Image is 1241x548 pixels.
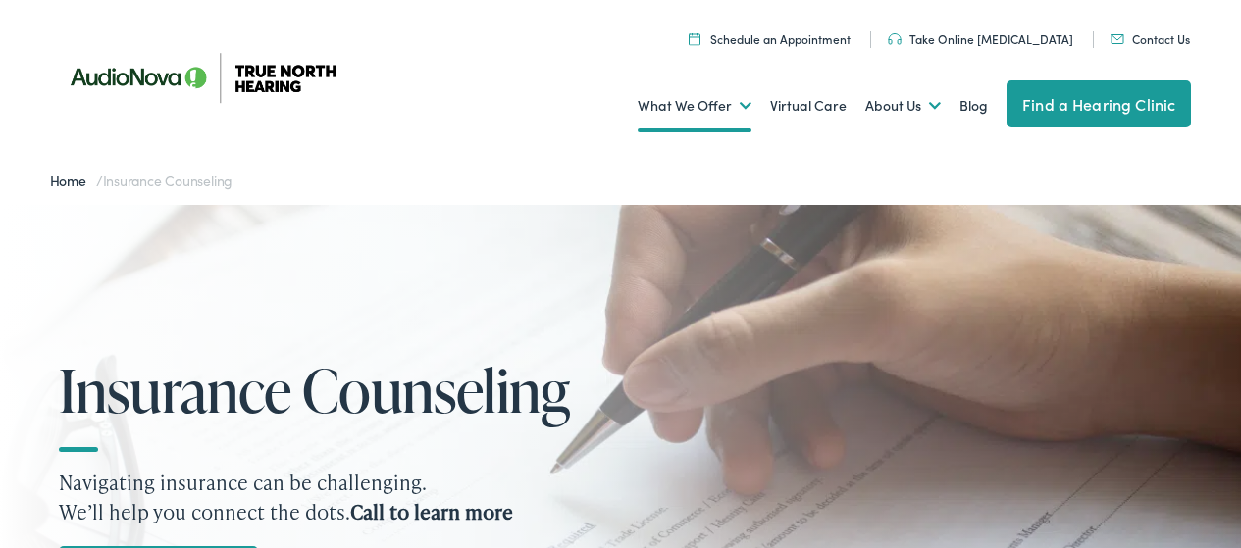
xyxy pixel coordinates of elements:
[888,33,902,45] img: Headphones icon in color code ffb348
[638,70,751,142] a: What We Offer
[1007,80,1191,127] a: Find a Hearing Clinic
[865,70,941,142] a: About Us
[1111,30,1190,47] a: Contact Us
[59,358,608,423] h1: Insurance Counseling
[103,171,233,190] span: Insurance Counseling
[50,171,96,190] a: Home
[50,171,233,190] span: /
[689,30,851,47] a: Schedule an Appointment
[888,30,1073,47] a: Take Online [MEDICAL_DATA]
[1111,34,1124,44] img: Mail icon in color code ffb348, used for communication purposes
[350,498,513,525] strong: Call to learn more
[689,32,700,45] img: Icon symbolizing a calendar in color code ffb348
[770,70,847,142] a: Virtual Care
[59,468,1182,526] p: Navigating insurance can be challenging. We’ll help you connect the dots.
[959,70,988,142] a: Blog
